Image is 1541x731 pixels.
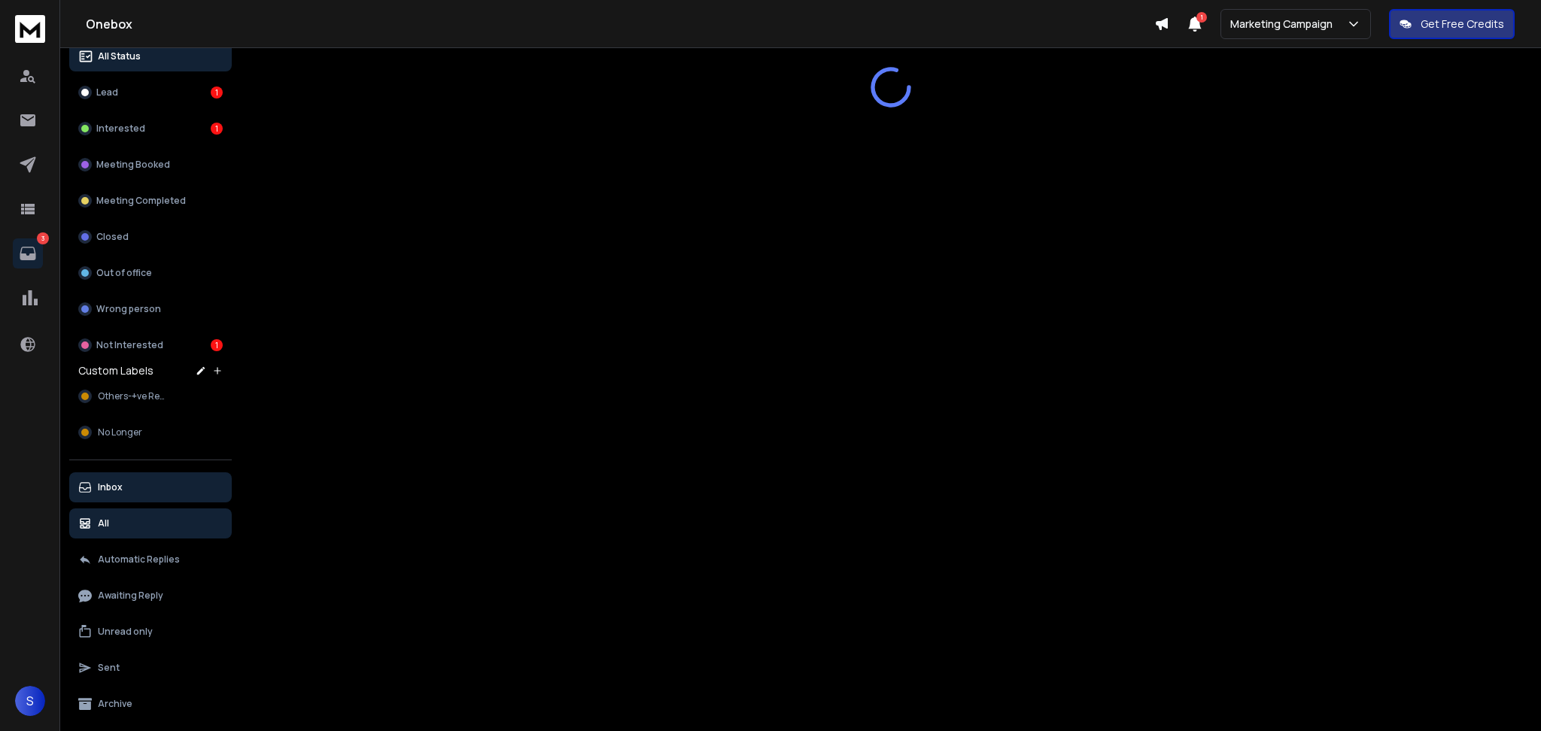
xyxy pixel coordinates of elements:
[69,417,232,447] button: No Longer
[69,581,232,611] button: Awaiting Reply
[69,258,232,288] button: Out of office
[211,123,223,135] div: 1
[96,123,145,135] p: Interested
[96,231,129,243] p: Closed
[69,544,232,575] button: Automatic Replies
[69,381,232,411] button: Others-+ve Resp
[1196,12,1207,23] span: 1
[211,339,223,351] div: 1
[98,390,169,402] span: Others-+ve Resp
[1230,17,1339,32] p: Marketing Campaign
[1421,17,1504,32] p: Get Free Credits
[96,86,118,99] p: Lead
[96,267,152,279] p: Out of office
[78,363,153,378] h3: Custom Labels
[69,689,232,719] button: Archive
[98,698,132,710] p: Archive
[96,339,163,351] p: Not Interested
[69,617,232,647] button: Unread only
[98,590,163,602] p: Awaiting Reply
[98,426,142,438] span: No Longer
[98,662,120,674] p: Sent
[96,195,186,207] p: Meeting Completed
[1389,9,1515,39] button: Get Free Credits
[37,232,49,244] p: 3
[15,15,45,43] img: logo
[96,159,170,171] p: Meeting Booked
[15,686,45,716] button: S
[69,186,232,216] button: Meeting Completed
[98,481,123,493] p: Inbox
[69,150,232,180] button: Meeting Booked
[86,15,1154,33] h1: Onebox
[98,517,109,529] p: All
[69,330,232,360] button: Not Interested1
[69,222,232,252] button: Closed
[13,238,43,268] a: 3
[69,472,232,502] button: Inbox
[69,41,232,71] button: All Status
[69,653,232,683] button: Sent
[69,77,232,108] button: Lead1
[96,303,161,315] p: Wrong person
[211,86,223,99] div: 1
[98,50,141,62] p: All Status
[98,554,180,566] p: Automatic Replies
[69,294,232,324] button: Wrong person
[69,508,232,538] button: All
[69,114,232,144] button: Interested1
[98,626,153,638] p: Unread only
